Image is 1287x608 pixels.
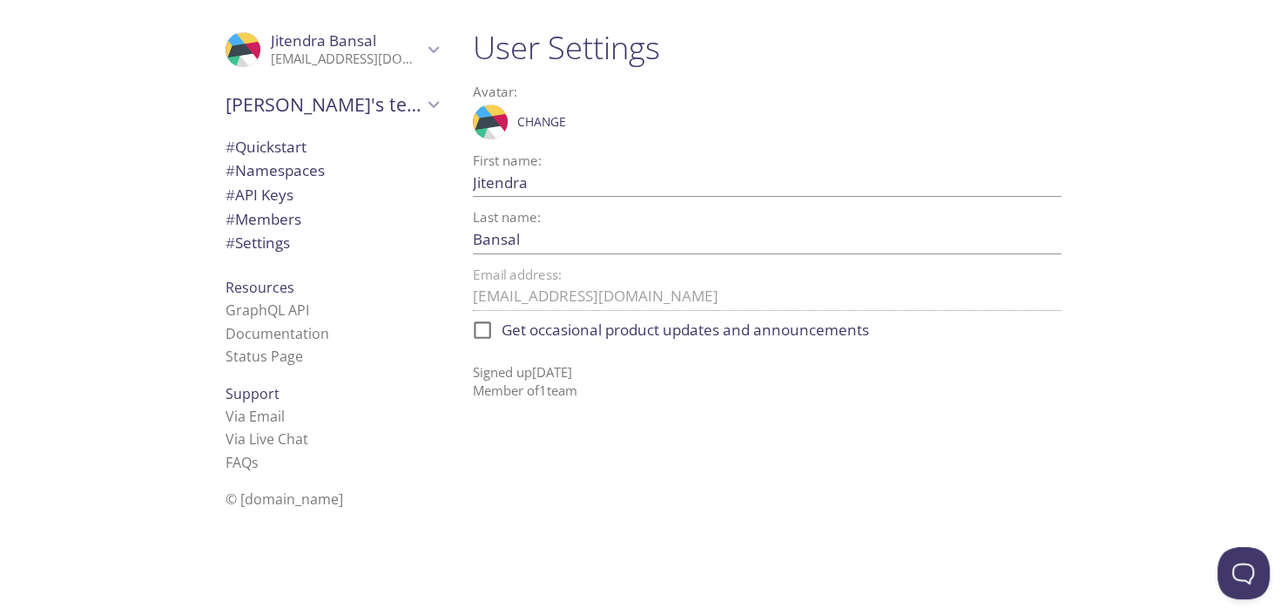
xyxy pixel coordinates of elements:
[212,135,452,159] div: Quickstart
[212,207,452,232] div: Members
[226,233,235,253] span: #
[226,160,325,180] span: Namespaces
[513,108,570,136] button: Change
[226,490,343,509] span: © [DOMAIN_NAME]
[226,453,259,472] a: FAQ
[226,209,301,229] span: Members
[226,185,235,205] span: #
[473,85,991,98] label: Avatar:
[226,384,280,403] span: Support
[212,21,452,78] div: Jitendra Bansal
[212,183,452,207] div: API Keys
[226,278,294,297] span: Resources
[226,185,293,205] span: API Keys
[271,51,422,68] p: [EMAIL_ADDRESS][DOMAIN_NAME]
[252,453,259,472] span: s
[1217,547,1270,599] iframe: Help Scout Beacon - Open
[473,28,1061,67] h1: User Settings
[226,301,309,320] a: GraphQL API
[212,82,452,127] div: Jitendra's team
[473,268,562,281] label: Email address:
[226,160,235,180] span: #
[226,233,290,253] span: Settings
[226,137,307,157] span: Quickstart
[226,209,235,229] span: #
[226,324,329,343] a: Documentation
[212,231,452,255] div: Team Settings
[473,211,541,224] label: Last name:
[473,349,1061,401] p: Signed up [DATE] Member of 1 team
[226,347,303,366] a: Status Page
[517,111,566,132] span: Change
[226,429,308,449] a: Via Live Chat
[473,154,542,167] label: First name:
[502,319,869,341] span: Get occasional product updates and announcements
[226,92,422,117] span: [PERSON_NAME]'s team
[226,137,235,157] span: #
[212,159,452,183] div: Namespaces
[271,30,376,51] span: Jitendra Bansal
[226,407,285,426] a: Via Email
